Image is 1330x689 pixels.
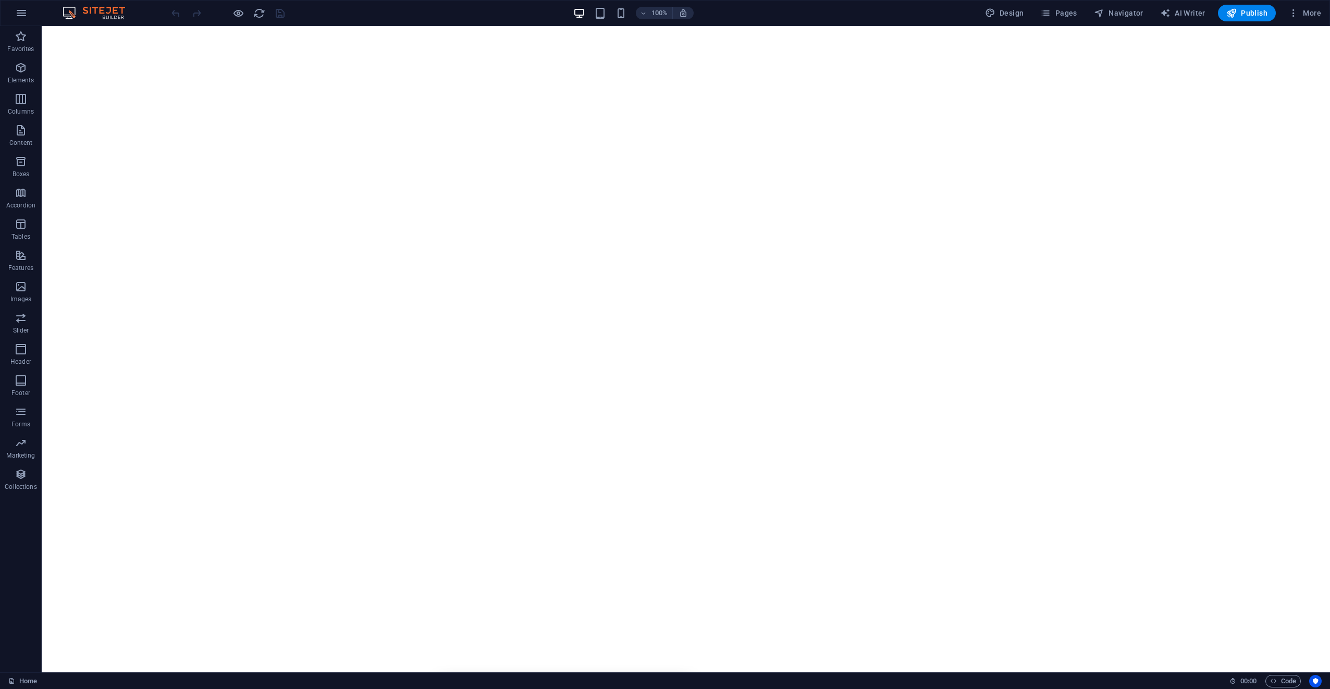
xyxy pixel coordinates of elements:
[1040,8,1077,18] span: Pages
[651,7,668,19] h6: 100%
[60,7,138,19] img: Editor Logo
[253,7,265,19] button: reload
[1288,8,1321,18] span: More
[1090,5,1148,21] button: Navigator
[8,76,34,84] p: Elements
[253,7,265,19] i: Reload page
[1094,8,1143,18] span: Navigator
[1248,677,1249,685] span: :
[11,232,30,241] p: Tables
[5,483,36,491] p: Collections
[232,7,244,19] button: Click here to leave preview mode and continue editing
[7,45,34,53] p: Favorites
[6,201,35,210] p: Accordion
[9,139,32,147] p: Content
[1229,675,1257,687] h6: Session time
[13,326,29,335] p: Slider
[985,8,1024,18] span: Design
[1218,5,1276,21] button: Publish
[8,675,37,687] a: Click to cancel selection. Double-click to open Pages
[8,264,33,272] p: Features
[679,8,688,18] i: On resize automatically adjust zoom level to fit chosen device.
[10,295,32,303] p: Images
[11,420,30,428] p: Forms
[1156,5,1210,21] button: AI Writer
[1240,675,1257,687] span: 00 00
[13,170,30,178] p: Boxes
[636,7,673,19] button: 100%
[1270,675,1296,687] span: Code
[1284,5,1325,21] button: More
[11,389,30,397] p: Footer
[1309,675,1322,687] button: Usercentrics
[1036,5,1081,21] button: Pages
[6,451,35,460] p: Marketing
[981,5,1028,21] div: Design (Ctrl+Alt+Y)
[1265,675,1301,687] button: Code
[10,358,31,366] p: Header
[1160,8,1205,18] span: AI Writer
[1226,8,1267,18] span: Publish
[981,5,1028,21] button: Design
[8,107,34,116] p: Columns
